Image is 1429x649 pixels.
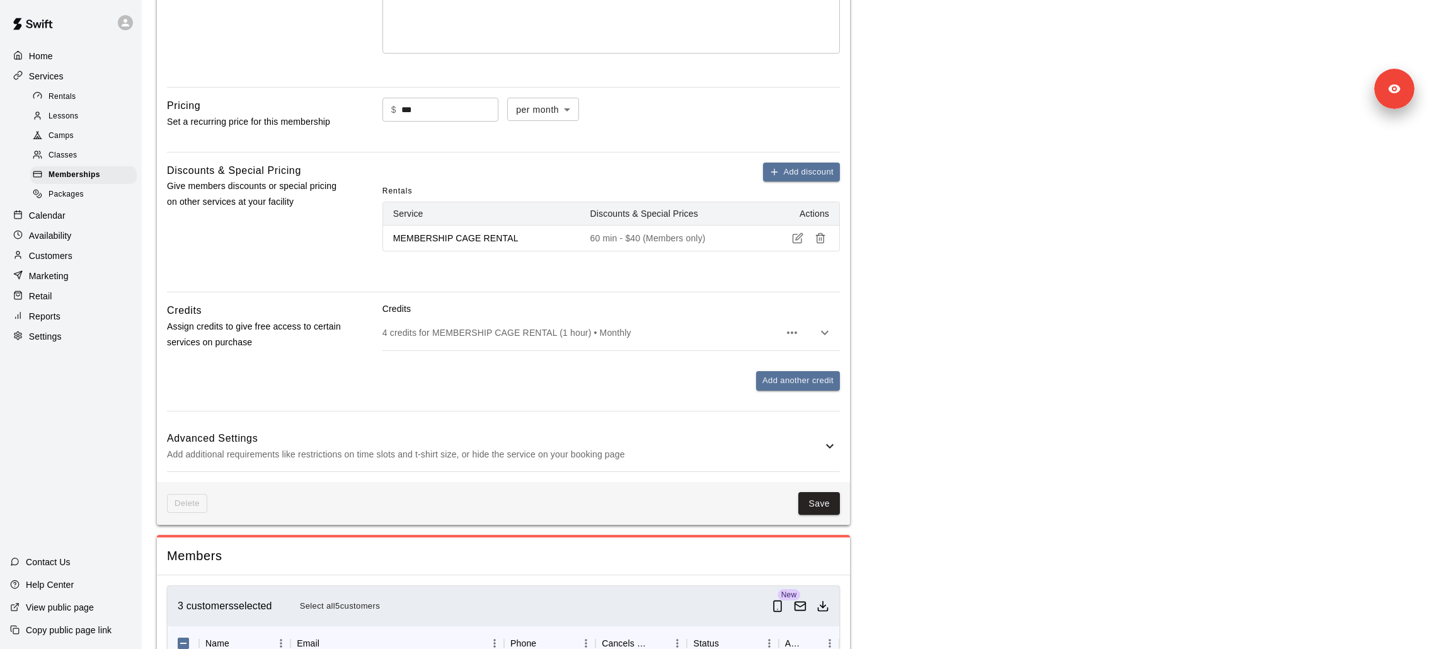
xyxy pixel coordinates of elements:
[49,169,100,181] span: Memberships
[29,290,52,302] p: Retail
[178,597,766,616] div: 3 customers selected
[382,302,840,315] p: Credits
[167,422,840,471] div: Advanced SettingsAdd additional requirements like restrictions on time slots and t-shirt size, or...
[167,319,342,350] p: Assign credits to give free access to certain services on purchase
[507,98,579,121] div: per month
[30,106,142,126] a: Lessons
[10,67,132,86] a: Services
[756,371,840,391] button: Add another credit
[30,127,142,146] a: Camps
[30,88,137,106] div: Rentals
[30,147,137,164] div: Classes
[10,287,132,306] a: Retail
[26,578,74,591] p: Help Center
[49,110,79,123] span: Lessons
[29,270,69,282] p: Marketing
[789,595,812,617] button: Email customers
[26,624,112,636] p: Copy public page link
[10,307,132,326] a: Reports
[580,202,764,226] th: Discounts & Special Prices
[26,601,94,614] p: View public page
[29,70,64,83] p: Services
[30,87,142,106] a: Rentals
[383,202,580,226] th: Service
[10,267,132,285] a: Marketing
[10,226,132,245] a: Availability
[167,114,342,130] p: Set a recurring price for this membership
[49,149,77,162] span: Classes
[26,556,71,568] p: Contact Us
[30,127,137,145] div: Camps
[29,229,72,242] p: Availability
[167,163,301,179] h6: Discounts & Special Pricing
[30,186,137,204] div: Packages
[763,163,840,182] button: Add discount
[29,330,62,343] p: Settings
[167,98,200,114] h6: Pricing
[382,315,840,350] div: 4 credits for MEMBERSHIP CAGE RENTAL (1 hour) • Monthly
[798,492,840,515] button: Save
[29,209,66,222] p: Calendar
[30,166,142,185] a: Memberships
[30,146,142,166] a: Classes
[382,181,413,202] span: Rentals
[30,185,142,205] a: Packages
[167,548,840,565] span: Members
[382,326,779,339] p: 4 credits for MEMBERSHIP CAGE RENTAL (1 hour) • Monthly
[167,178,342,210] p: Give members discounts or special pricing on other services at your facility
[778,589,800,600] span: New
[167,447,822,462] p: Add additional requirements like restrictions on time slots and t-shirt size, or hide the service...
[10,246,132,265] a: Customers
[391,103,396,117] p: $
[49,91,76,103] span: Rentals
[29,50,53,62] p: Home
[10,327,132,346] a: Settings
[49,188,84,201] span: Packages
[29,310,60,323] p: Reports
[297,597,383,616] button: Select all5customers
[167,430,822,447] h6: Advanced Settings
[30,108,137,125] div: Lessons
[590,232,754,244] p: 60 min - $40 (Members only)
[49,130,74,142] span: Camps
[766,595,789,617] button: Send push notification
[10,47,132,66] a: Home
[167,494,207,514] span: This membership cannot be deleted since it still has members
[29,250,72,262] p: Customers
[30,166,137,184] div: Memberships
[764,202,839,226] th: Actions
[167,302,202,319] h6: Credits
[10,206,132,225] a: Calendar
[812,595,834,617] button: Download as csv
[393,232,570,244] p: MEMBERSHIP CAGE RENTAL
